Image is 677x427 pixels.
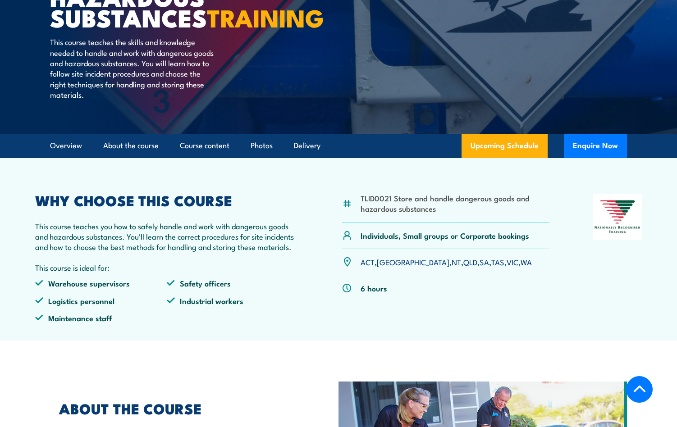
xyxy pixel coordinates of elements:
h2: ABOUT THE COURSE [59,402,297,414]
a: Delivery [294,134,320,158]
a: ACT [361,256,375,267]
h2: WHY CHOOSE THIS COURSE [35,194,298,206]
a: Upcoming Schedule [462,134,548,158]
a: VIC [507,256,518,267]
li: Maintenance staff [35,313,167,323]
img: Nationally Recognised Training logo. [593,194,642,240]
p: Individuals, Small groups or Corporate bookings [361,230,529,241]
a: Overview [50,134,82,158]
a: About the course [103,134,159,158]
li: Warehouse supervisors [35,278,167,288]
a: SA [480,256,489,267]
li: Safety officers [167,278,298,288]
a: [GEOGRAPHIC_DATA] [377,256,449,267]
p: , , , , , , , [361,257,532,267]
li: Industrial workers [167,295,298,306]
p: This course teaches you how to safely handle and work with dangerous goods and hazardous substanc... [35,221,298,252]
p: This course is ideal for: [35,262,298,273]
p: 6 hours [361,283,387,293]
a: Course content [180,134,229,158]
a: NT [452,256,461,267]
li: TLID0021 Store and handle dangerous goods and hazardous substances [361,193,549,214]
button: Enquire Now [564,134,627,158]
p: This course teaches the skills and knowledge needed to handle and work with dangerous goods and h... [50,36,215,100]
a: WA [521,256,532,267]
a: Photos [251,134,273,158]
li: Logistics personnel [35,295,167,306]
a: TAS [491,256,504,267]
a: QLD [463,256,477,267]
